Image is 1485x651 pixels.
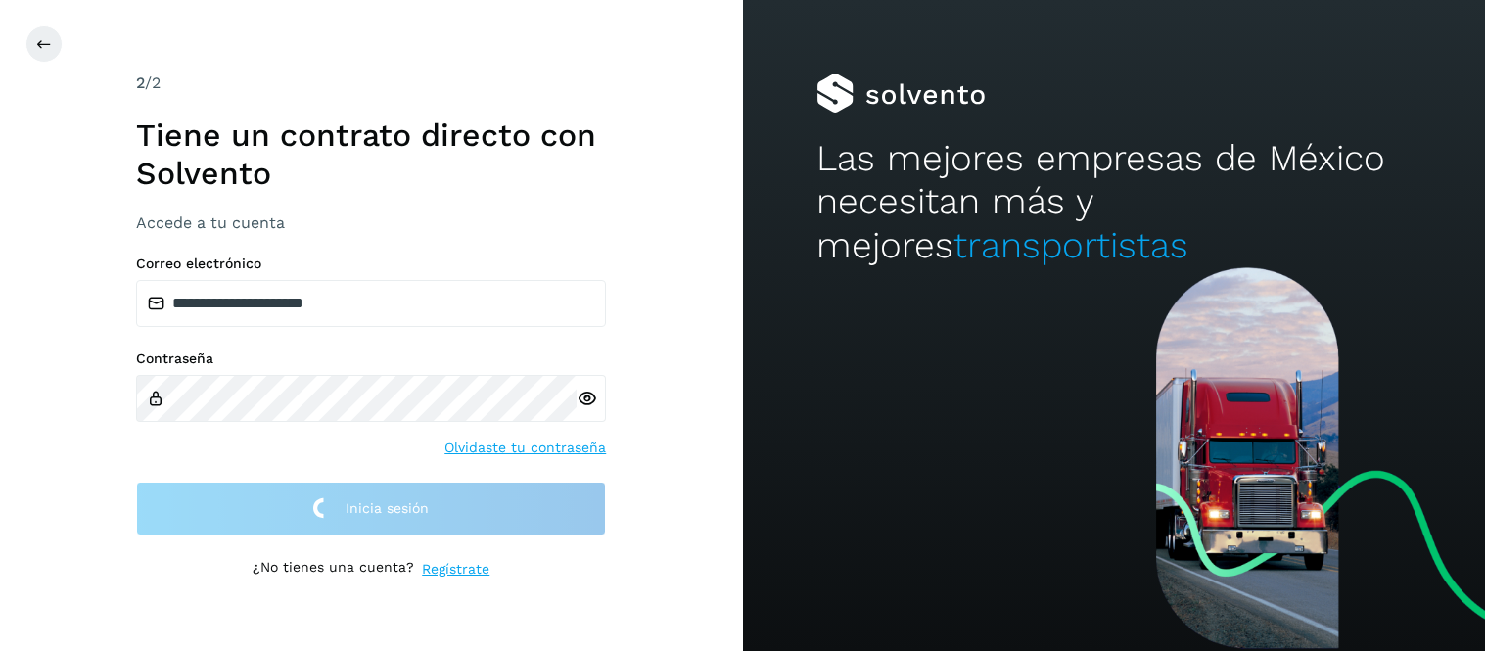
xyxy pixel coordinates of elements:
[136,350,606,367] label: Contraseña
[136,71,606,95] div: /2
[136,73,145,92] span: 2
[953,224,1188,266] span: transportistas
[346,501,429,515] span: Inicia sesión
[136,213,606,232] h3: Accede a tu cuenta
[444,438,606,458] a: Olvidaste tu contraseña
[422,559,489,580] a: Regístrate
[136,482,606,535] button: Inicia sesión
[136,116,606,192] h1: Tiene un contrato directo con Solvento
[136,256,606,272] label: Correo electrónico
[253,559,414,580] p: ¿No tienes una cuenta?
[816,137,1411,267] h2: Las mejores empresas de México necesitan más y mejores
